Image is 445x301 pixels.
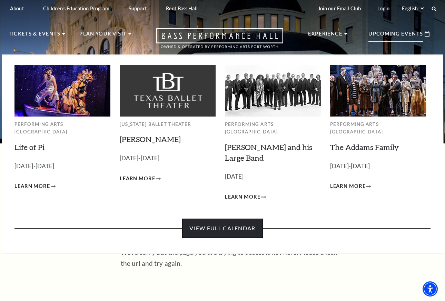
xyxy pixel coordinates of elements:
p: Experience [308,30,343,42]
p: Performing Arts [GEOGRAPHIC_DATA] [225,120,321,136]
a: Life of Pi [14,142,44,152]
a: [PERSON_NAME] [120,134,181,144]
img: Performing Arts Fort Worth [14,65,110,116]
img: Performing Arts Fort Worth [225,65,321,116]
img: Texas Ballet Theater [120,65,216,116]
img: Performing Arts Fort Worth [330,65,426,116]
p: Children's Education Program [43,6,109,11]
p: Support [129,6,147,11]
a: [PERSON_NAME] and his Large Band [225,142,312,162]
a: Learn More Lyle Lovett and his Large Band [225,193,266,201]
a: Learn More Peter Pan [120,174,161,183]
p: [DATE]-[DATE] [120,153,216,163]
p: About [10,6,24,11]
span: Learn More [330,182,366,191]
p: Performing Arts [GEOGRAPHIC_DATA] [14,120,110,136]
p: Rent Bass Hall [166,6,198,11]
p: Upcoming Events [368,30,423,42]
span: Learn More [14,182,50,191]
p: Plan Your Visit [79,30,127,42]
p: [US_STATE] Ballet Theater [120,120,216,128]
a: Open this option [131,28,308,54]
div: Accessibility Menu [423,281,438,297]
select: Select: [400,5,425,12]
p: [DATE]-[DATE] [14,161,110,171]
a: Learn More Life of Pi [14,182,56,191]
span: Learn More [225,193,260,201]
p: [DATE] [225,172,321,182]
a: View Full Calendar [182,219,263,238]
p: [DATE]-[DATE] [330,161,426,171]
p: We're sorry but the page you are trying to access is not here. Please check the url and try again. [121,247,345,269]
p: Tickets & Events [9,30,60,42]
a: The Addams Family [330,142,399,152]
span: Learn More [120,174,155,183]
a: Learn More The Addams Family [330,182,371,191]
p: Performing Arts [GEOGRAPHIC_DATA] [330,120,426,136]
